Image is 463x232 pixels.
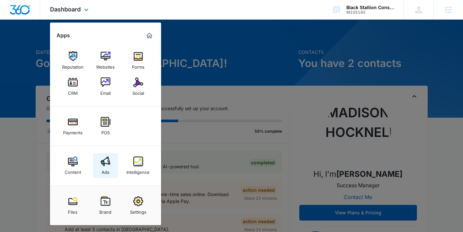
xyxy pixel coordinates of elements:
div: v 4.0.25 [18,10,32,16]
div: Forms [132,61,144,70]
div: Social [132,87,144,96]
span: Dashboard [50,6,81,13]
a: Reputation [60,48,85,73]
div: Domain: [DOMAIN_NAME] [17,17,72,22]
a: Forms [126,48,151,73]
div: Email [100,87,111,96]
div: Intelligence [126,166,150,175]
div: Brand [99,206,111,215]
div: Reputation [62,61,84,70]
h2: Apps [57,32,70,39]
a: Files [60,193,85,218]
img: website_grey.svg [10,17,16,22]
div: Websites [96,61,115,70]
a: Email [93,74,118,99]
a: Intelligence [126,153,151,178]
img: logo_orange.svg [10,10,16,16]
a: Settings [126,193,151,218]
a: Marketing 360® Dashboard [144,30,155,41]
a: Websites [93,48,118,73]
a: CRM [60,74,85,99]
div: Ads [102,166,109,175]
div: account name [346,5,394,10]
a: Brand [93,193,118,218]
div: CRM [68,87,78,96]
img: tab_keywords_by_traffic_grey.svg [65,38,70,43]
a: POS [93,114,118,139]
a: Payments [60,114,85,139]
div: account id [346,10,394,15]
div: Keywords by Traffic [72,39,110,43]
img: tab_domain_overview_orange.svg [18,38,23,43]
div: Domain Overview [25,39,58,43]
div: Payments [63,127,83,135]
div: Files [68,206,77,215]
a: Social [126,74,151,99]
a: Ads [93,153,118,178]
div: POS [101,127,110,135]
div: Settings [130,206,146,215]
div: Content [65,166,81,175]
a: Content [60,153,85,178]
